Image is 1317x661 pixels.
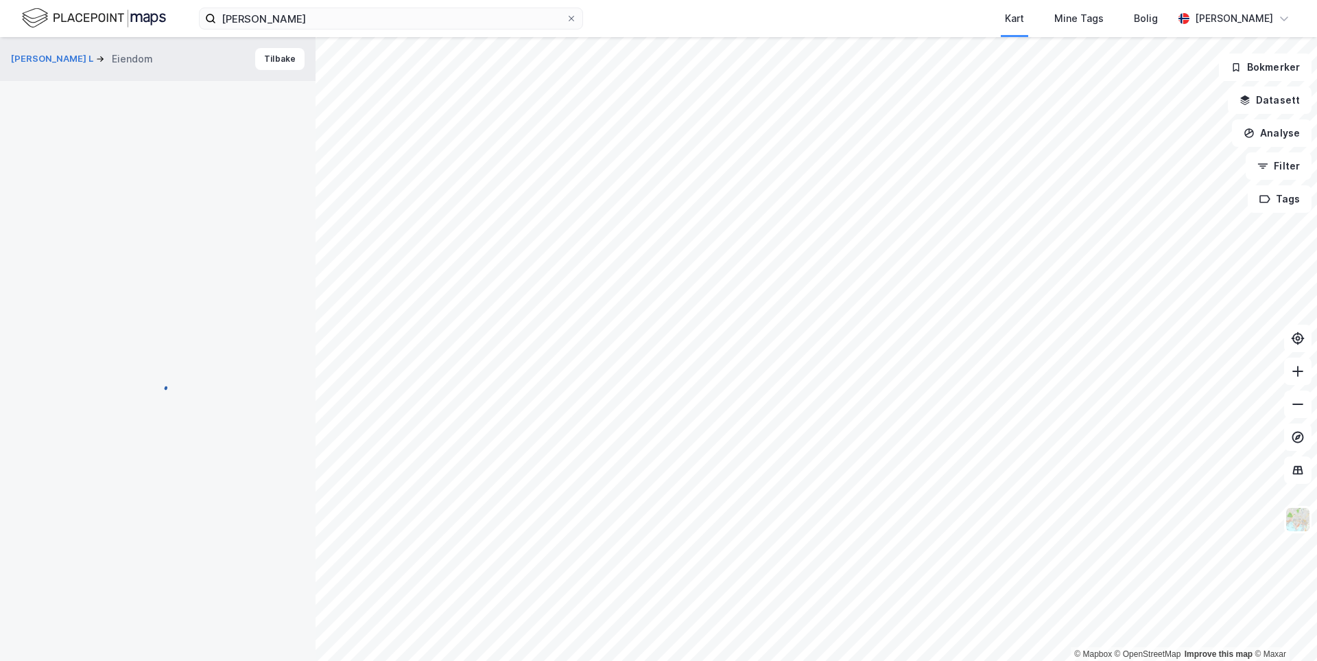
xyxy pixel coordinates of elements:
div: Kart [1005,10,1024,27]
a: Mapbox [1074,649,1112,659]
a: OpenStreetMap [1115,649,1181,659]
input: Søk på adresse, matrikkel, gårdeiere, leietakere eller personer [216,8,566,29]
div: Mine Tags [1054,10,1104,27]
div: Bolig [1134,10,1158,27]
a: Improve this map [1185,649,1253,659]
button: Filter [1246,152,1312,180]
button: Analyse [1232,119,1312,147]
img: Z [1285,507,1311,533]
div: Kontrollprogram for chat [1248,595,1317,661]
div: [PERSON_NAME] [1195,10,1273,27]
img: logo.f888ab2527a4732fd821a326f86c7f29.svg [22,6,166,30]
img: spinner.a6d8c91a73a9ac5275cf975e30b51cfb.svg [147,374,169,396]
button: Datasett [1228,86,1312,114]
button: Tags [1248,185,1312,213]
iframe: Chat Widget [1248,595,1317,661]
button: Tilbake [255,48,305,70]
button: Bokmerker [1219,54,1312,81]
button: [PERSON_NAME] L [11,52,96,66]
div: Eiendom [112,51,153,67]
